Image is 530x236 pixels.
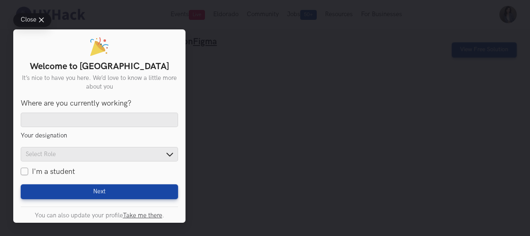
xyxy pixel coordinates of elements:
[21,184,178,199] button: Next
[93,188,106,195] span: Next
[21,17,36,23] span: Close
[21,166,75,177] label: I'm a student
[21,147,178,161] input: Select Role
[21,74,178,91] p: It’s nice to have you here. We’d love to know a little more about you
[21,99,131,108] label: Where are you currently working?
[21,132,178,140] legend: Your designation
[13,13,51,27] button: Close
[21,212,178,219] p: You can also update your profile .
[123,212,162,219] a: Take me there
[21,61,178,72] h1: Welcome to [GEOGRAPHIC_DATA]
